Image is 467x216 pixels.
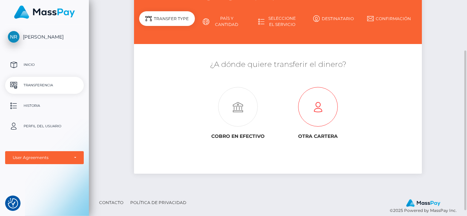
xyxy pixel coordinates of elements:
[139,13,195,30] a: Tipo de transferencia
[5,56,84,73] a: Inicio
[5,34,84,40] span: [PERSON_NAME]
[128,197,189,208] a: Política de privacidad
[390,199,462,214] div: © 2025 Powered by MassPay Inc.
[283,133,353,139] h6: Otra cartera
[8,60,81,70] p: Inicio
[5,118,84,135] a: Perfil del usuario
[195,13,250,30] a: País y cantidad
[13,155,69,160] div: User Agreements
[96,197,126,208] a: Contacto
[250,13,306,30] a: Seleccione el servicio
[8,198,18,208] img: Revisit consent button
[5,77,84,94] a: Transferencia
[14,5,75,19] img: MassPay
[139,59,417,70] h5: ¿A dónde quiere transferir el dinero?
[5,97,84,114] a: Historia
[8,121,81,131] p: Perfil del usuario
[8,80,81,90] p: Transferencia
[8,198,18,208] button: Consent Preferences
[306,13,361,25] a: Destinatario
[203,133,273,139] h6: Cobro en efectivo
[361,13,416,25] a: Confirmación
[406,199,440,207] img: MassPay
[8,101,81,111] p: Historia
[139,11,195,26] div: Transfer Type
[5,151,84,164] button: User Agreements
